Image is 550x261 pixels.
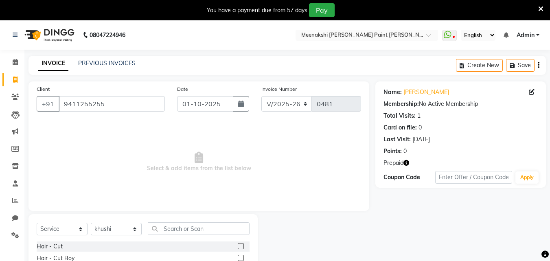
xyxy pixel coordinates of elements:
div: 0 [419,123,422,132]
div: Name: [383,88,402,97]
input: Search by Name/Mobile/Email/Code [59,96,165,112]
span: Select & add items from the list below [37,121,361,203]
div: You have a payment due from 57 days [207,6,307,15]
span: Admin [517,31,535,39]
input: Search or Scan [148,222,250,235]
div: 0 [403,147,407,156]
div: Points: [383,147,402,156]
a: INVOICE [38,56,68,71]
a: PREVIOUS INVOICES [78,59,136,67]
button: +91 [37,96,59,112]
div: Coupon Code [383,173,435,182]
div: No Active Membership [383,100,538,108]
div: Last Visit: [383,135,411,144]
div: 1 [417,112,421,120]
input: Enter Offer / Coupon Code [435,171,512,184]
div: Hair - Cut [37,242,63,251]
button: Pay [309,3,335,17]
div: Total Visits: [383,112,416,120]
label: Invoice Number [261,86,297,93]
button: Save [506,59,535,72]
img: logo [21,24,77,46]
div: Card on file: [383,123,417,132]
span: Prepaid [383,159,403,167]
a: [PERSON_NAME] [403,88,449,97]
label: Date [177,86,188,93]
label: Client [37,86,50,93]
b: 08047224946 [90,24,125,46]
button: Apply [515,171,539,184]
div: Membership: [383,100,419,108]
div: [DATE] [412,135,430,144]
button: Create New [456,59,503,72]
